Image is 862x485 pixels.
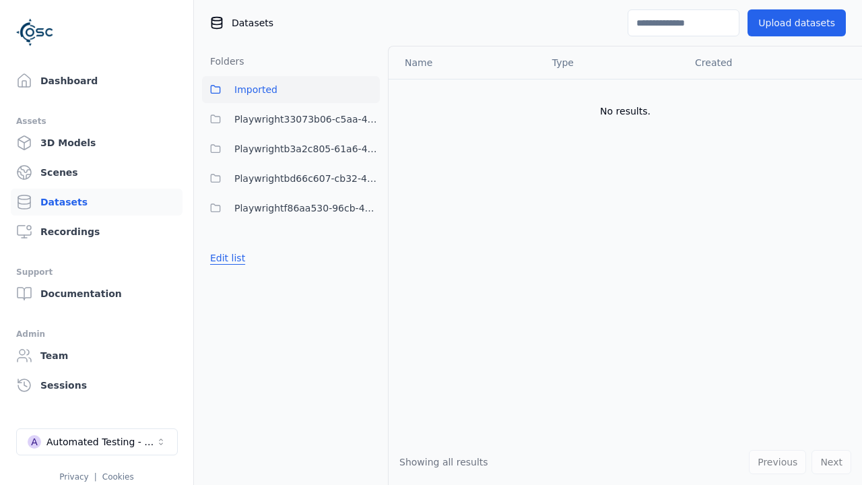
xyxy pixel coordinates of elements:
th: Created [684,46,840,79]
button: Edit list [202,246,253,270]
button: Playwrightf86aa530-96cb-46d1-8e9a-d62f40977285 [202,195,380,222]
th: Name [389,46,541,79]
div: Assets [16,113,177,129]
div: Automated Testing - Playwright [46,435,156,449]
img: Logo [16,13,54,51]
button: Playwright33073b06-c5aa-4668-b707-241d4fc25382 [202,106,380,133]
a: Sessions [11,372,183,399]
a: Scenes [11,159,183,186]
button: Select a workspace [16,428,178,455]
span: Playwrightf86aa530-96cb-46d1-8e9a-d62f40977285 [234,200,380,216]
span: Playwrightb3a2c805-61a6-400b-be3b-f073172aba7d [234,141,380,157]
a: Privacy [59,472,88,482]
div: Support [16,264,177,280]
button: Playwrightb3a2c805-61a6-400b-be3b-f073172aba7d [202,135,380,162]
a: Dashboard [11,67,183,94]
span: Imported [234,82,277,98]
th: Type [541,46,684,79]
a: 3D Models [11,129,183,156]
span: Datasets [232,16,273,30]
span: Playwrightbd66c607-cb32-410a-b9da-ebe48352023b [234,170,380,187]
button: Imported [202,76,380,103]
a: Team [11,342,183,369]
button: Playwrightbd66c607-cb32-410a-b9da-ebe48352023b [202,165,380,192]
div: Admin [16,326,177,342]
a: Datasets [11,189,183,216]
span: Playwright33073b06-c5aa-4668-b707-241d4fc25382 [234,111,380,127]
button: Upload datasets [748,9,846,36]
h3: Folders [202,55,244,68]
a: Cookies [102,472,134,482]
a: Recordings [11,218,183,245]
div: A [28,435,41,449]
span: | [94,472,97,482]
span: Showing all results [399,457,488,467]
a: Documentation [11,280,183,307]
td: No results. [389,79,862,143]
